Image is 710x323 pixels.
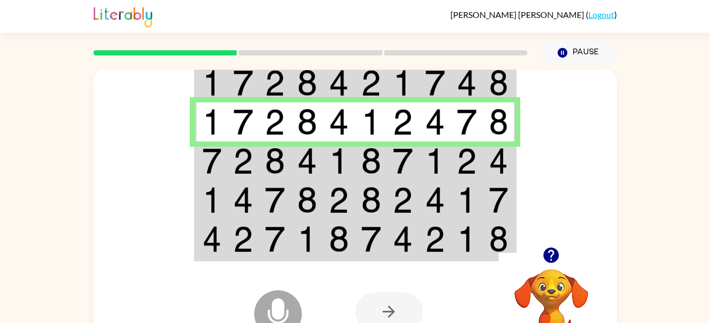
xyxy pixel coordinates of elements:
[489,148,508,174] img: 4
[233,148,253,174] img: 2
[425,187,445,213] img: 4
[489,70,508,96] img: 8
[425,109,445,135] img: 4
[540,41,617,65] button: Pause
[489,187,508,213] img: 7
[297,187,317,213] img: 8
[425,148,445,174] img: 1
[233,226,253,252] img: 2
[265,70,285,96] img: 2
[361,148,381,174] img: 8
[489,109,508,135] img: 8
[297,148,317,174] img: 4
[202,226,222,252] img: 4
[489,226,508,252] img: 8
[457,226,477,252] img: 1
[588,9,614,20] a: Logout
[265,187,285,213] img: 7
[361,70,381,96] img: 2
[361,109,381,135] img: 1
[202,109,222,135] img: 1
[297,226,317,252] img: 1
[94,4,152,27] img: Literably
[393,187,413,213] img: 2
[202,70,222,96] img: 1
[233,109,253,135] img: 7
[329,148,349,174] img: 1
[361,226,381,252] img: 7
[393,226,413,252] img: 4
[297,109,317,135] img: 8
[329,187,349,213] img: 2
[329,226,349,252] img: 8
[233,70,253,96] img: 7
[361,187,381,213] img: 8
[450,9,586,20] span: [PERSON_NAME] [PERSON_NAME]
[265,226,285,252] img: 7
[233,187,253,213] img: 4
[425,226,445,252] img: 2
[202,187,222,213] img: 1
[393,109,413,135] img: 2
[393,70,413,96] img: 1
[393,148,413,174] img: 7
[425,70,445,96] img: 7
[457,70,477,96] img: 4
[329,109,349,135] img: 4
[265,109,285,135] img: 2
[457,109,477,135] img: 7
[297,70,317,96] img: 8
[202,148,222,174] img: 7
[450,9,617,20] div: ( )
[457,187,477,213] img: 1
[329,70,349,96] img: 4
[265,148,285,174] img: 8
[457,148,477,174] img: 2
